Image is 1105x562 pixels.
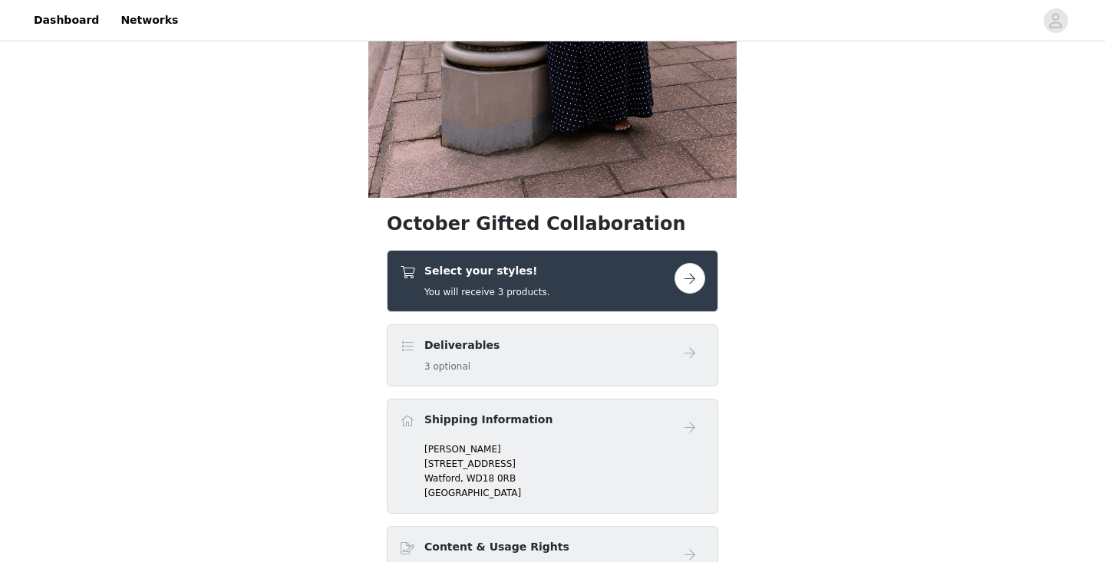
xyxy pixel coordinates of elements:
p: [STREET_ADDRESS] [424,457,705,471]
h5: 3 optional [424,360,500,373]
span: Watford, [424,473,463,484]
h4: Select your styles! [424,263,549,279]
h5: You will receive 3 products. [424,285,549,299]
div: Deliverables [387,324,718,386]
a: Dashboard [25,3,108,38]
h1: October Gifted Collaboration [387,210,718,238]
h4: Content & Usage Rights [424,539,569,555]
div: Select your styles! [387,250,718,312]
h4: Shipping Information [424,412,552,428]
a: Networks [111,3,187,38]
div: Shipping Information [387,399,718,514]
p: [GEOGRAPHIC_DATA] [424,486,705,500]
div: avatar [1048,8,1063,33]
span: WD18 0RB [467,473,516,484]
h4: Deliverables [424,337,500,353]
p: [PERSON_NAME] [424,442,705,456]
